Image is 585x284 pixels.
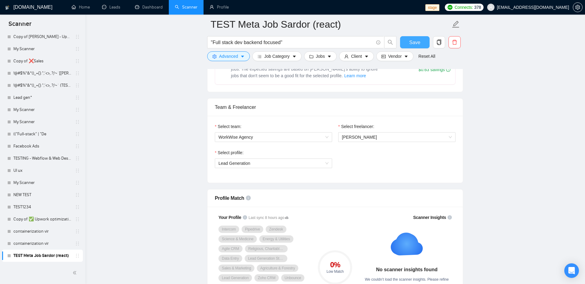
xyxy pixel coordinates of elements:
[13,177,71,189] a: My Scanner
[75,217,80,222] span: holder
[222,246,239,251] span: Agile CRM
[474,4,481,11] span: 378
[75,241,80,246] span: holder
[376,51,413,61] button: idcardVendorcaret-down
[218,149,243,156] span: Select profile:
[252,51,301,61] button: barsJob Categorycaret-down
[385,40,396,45] span: search
[388,53,402,60] span: Vendor
[13,116,71,128] a: My Scanner
[75,180,80,185] span: holder
[573,5,582,10] span: setting
[72,5,90,10] a: homeHome
[446,68,450,72] span: info-circle
[211,39,374,46] input: Search Freelance Jobs...
[75,156,80,161] span: holder
[215,196,244,201] span: Profile Match
[75,192,80,197] span: holder
[75,59,80,64] span: holder
[384,36,396,48] button: search
[73,270,79,276] span: double-left
[75,132,80,137] span: holder
[222,237,253,241] span: Science & Medicine
[248,256,284,261] span: Lead Generation Strategy
[13,165,71,177] a: UI ux
[13,201,71,213] a: TEST1234
[215,123,241,130] label: Select team:
[246,196,251,200] span: info-circle
[376,40,380,44] span: info-circle
[13,237,71,250] a: containerization vir
[269,227,283,232] span: Zendesk
[243,215,247,220] span: info-circle
[135,5,163,10] a: dashboardDashboard
[448,36,461,48] button: delete
[449,40,460,45] span: delete
[433,40,445,45] span: copy
[211,17,451,32] input: Scanner name...
[425,4,439,11] span: stage
[13,55,71,67] a: Copy of ❌Sales
[448,5,452,10] img: upwork-logo.png
[257,54,262,59] span: bars
[292,54,296,59] span: caret-down
[240,54,245,59] span: caret-down
[4,19,36,32] span: Scanner
[452,20,460,28] span: edit
[13,225,71,237] a: containerization vir
[210,5,229,10] a: userProfile
[318,261,352,268] div: 0 %
[75,119,80,124] span: holder
[222,275,249,280] span: Lead Generation
[304,51,337,61] button: folderJobscaret-down
[13,79,71,92] a: !@#$%^&*()_+{}:";'<>,.?/~` (TEST Meta Job) [Laziza] [PERSON_NAME] - Lead
[564,263,579,278] div: Open Intercom Messenger
[175,5,197,10] a: searchScanner
[455,4,473,11] span: Connects:
[245,227,260,232] span: Pipedrive
[222,227,236,232] span: Intercom
[381,54,386,59] span: idcard
[413,215,446,220] span: Scanner Insights
[344,72,367,79] button: Laziza AI NEWExtends Sardor AI by learning from your feedback and automatically qualifying jobs. ...
[309,54,314,59] span: folder
[338,123,374,130] label: Select freelancer:
[260,266,295,271] span: Agriculture & Forestry
[75,229,80,234] span: holder
[75,71,80,76] span: holder
[13,31,71,43] a: Copy of [PERSON_NAME] - Upwork Bidder
[418,53,435,60] a: Reset All
[13,213,71,225] a: Copy of ✅ Upwork optimization profile
[75,83,80,88] span: holder
[75,205,80,210] span: holder
[13,189,71,201] a: NEW TEST
[248,246,284,251] span: Religious, Charitable & Nonprofit
[212,54,217,59] span: setting
[448,215,452,220] span: info-circle
[13,140,71,152] a: Facebook Ads
[231,61,379,78] span: Extends Sardor AI by learning from your feedback and automatically qualifying jobs. The expected ...
[258,275,275,280] span: Zoho CRM
[218,161,250,166] span: Lead Generation
[5,3,9,12] img: logo
[344,72,366,79] span: Learn more
[219,53,238,60] span: Advanced
[75,95,80,100] span: holder
[222,266,251,271] span: Sales & Marketing
[489,5,493,9] span: user
[400,36,430,48] button: Save
[573,2,583,12] button: setting
[573,5,583,10] a: setting
[75,47,80,51] span: holder
[222,256,239,261] span: Data Entry
[75,144,80,149] span: holder
[75,168,80,173] span: holder
[215,99,456,116] div: Team & Freelancer
[433,36,445,48] button: copy
[263,237,290,241] span: Energy & Utilities
[351,53,362,60] span: Client
[376,267,438,272] strong: No scanner insights found
[218,215,241,220] span: Your Profile
[207,51,250,61] button: settingAdvancedcaret-down
[364,54,369,59] span: caret-down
